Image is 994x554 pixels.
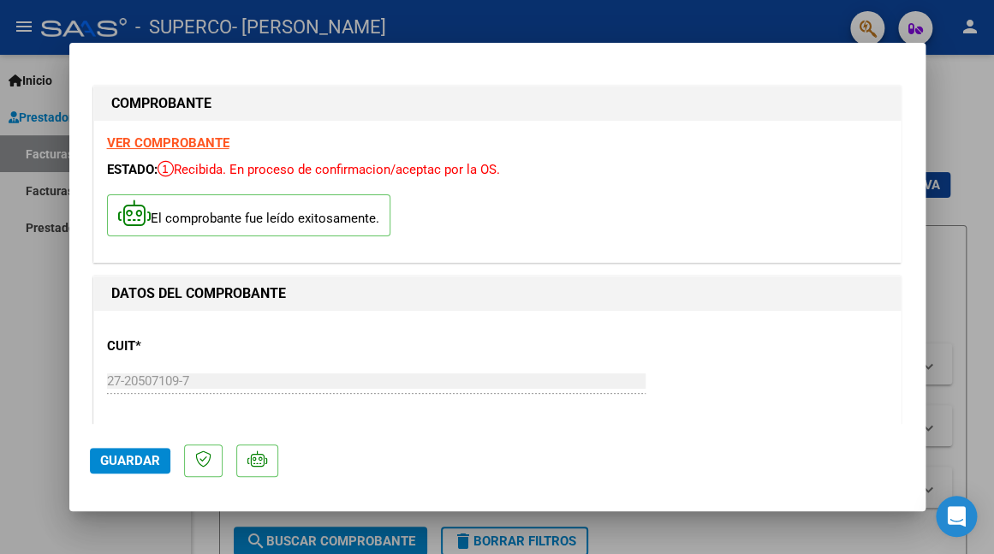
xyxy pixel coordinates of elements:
[158,162,500,177] span: Recibida. En proceso de confirmacion/aceptac por la OS.
[107,194,390,236] p: El comprobante fue leído exitosamente.
[107,162,158,177] span: ESTADO:
[936,496,977,537] div: Open Intercom Messenger
[111,285,286,301] strong: DATOS DEL COMPROBANTE
[107,135,229,151] a: VER COMPROBANTE
[111,95,211,111] strong: COMPROBANTE
[100,453,160,468] span: Guardar
[107,337,342,356] p: CUIT
[90,448,170,474] button: Guardar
